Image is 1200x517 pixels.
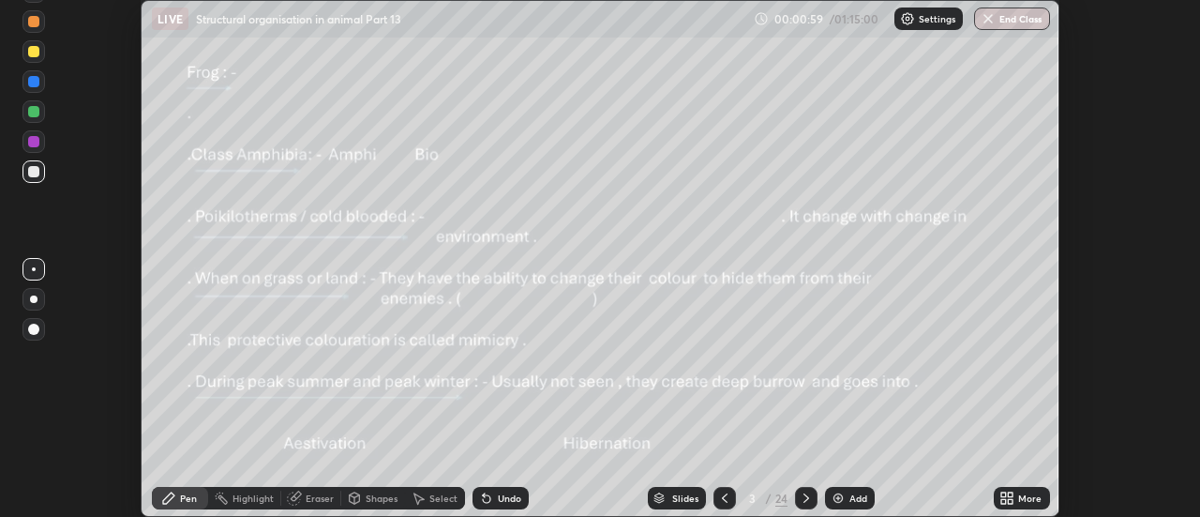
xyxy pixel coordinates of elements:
div: Shapes [366,494,397,503]
div: Highlight [232,494,274,503]
div: Add [849,494,867,503]
p: Structural organisation in animal Part 13 [196,11,401,26]
div: Slides [672,494,698,503]
img: end-class-cross [981,11,996,26]
div: Undo [498,494,521,503]
p: LIVE [157,11,183,26]
button: End Class [974,8,1050,30]
div: 3 [743,493,762,504]
img: class-settings-icons [900,11,915,26]
img: add-slide-button [831,491,846,506]
div: 24 [775,490,787,507]
div: Select [429,494,457,503]
p: Settings [919,14,955,23]
div: Pen [180,494,197,503]
div: Eraser [306,494,334,503]
div: / [766,493,772,504]
div: More [1018,494,1042,503]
